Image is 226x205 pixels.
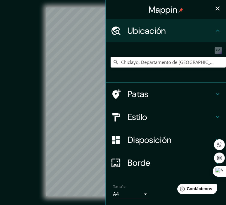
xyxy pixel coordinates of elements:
[106,83,226,106] div: Patas
[127,134,172,146] font: Disposición
[127,88,148,100] font: Patas
[173,181,219,198] iframe: Lanzador de widgets de ayuda
[127,157,151,169] font: Borde
[106,151,226,174] div: Borde
[106,128,226,151] div: Disposición
[113,184,125,189] font: Tamaño
[148,4,177,15] font: Mappin
[106,106,226,128] div: Estilo
[46,8,179,196] canvas: Mapa
[111,57,226,68] input: Elige tu ciudad o zona
[106,19,226,42] div: Ubicación
[127,111,147,123] font: Estilo
[113,191,119,197] font: A4
[127,25,166,36] font: Ubicación
[113,189,149,199] div: A4
[179,8,183,13] img: pin-icon.png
